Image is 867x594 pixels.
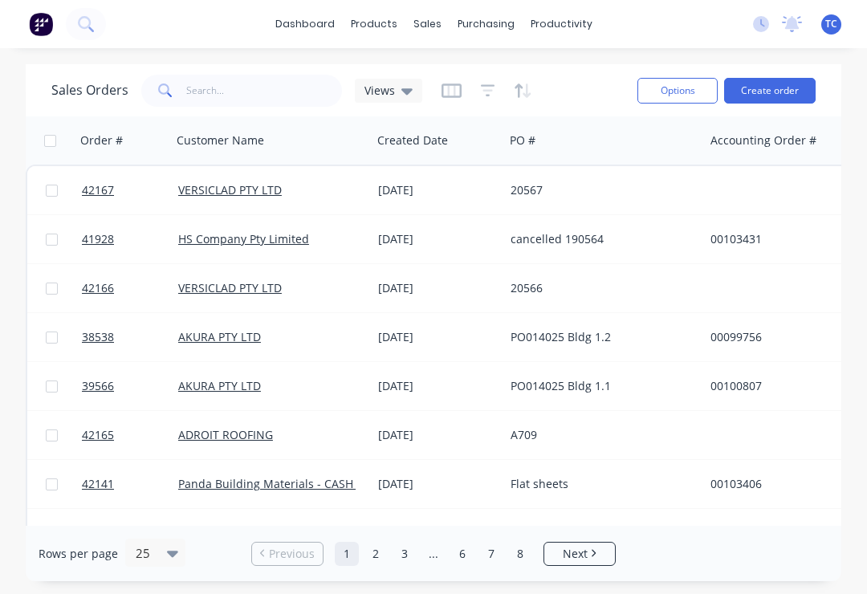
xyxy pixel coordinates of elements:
div: [DATE] [378,329,498,345]
a: AKURA PTY LTD [178,378,261,393]
a: 42167 [82,166,178,214]
span: Previous [269,546,315,562]
a: Panda Building Materials - CASH SALE [178,525,382,540]
ul: Pagination [245,542,622,566]
div: [DATE] [378,476,498,492]
span: 42167 [82,182,114,198]
div: productivity [523,12,600,36]
div: purchasing [450,12,523,36]
a: Previous page [252,546,323,562]
img: Factory [29,12,53,36]
a: 41928 [82,215,178,263]
div: 20566 [511,280,689,296]
span: 42165 [82,427,114,443]
div: A709 [511,427,689,443]
span: Rows per page [39,546,118,562]
a: Page 2 [364,542,388,566]
a: ADROIT ROOFING [178,427,273,442]
a: 38538 [82,313,178,361]
a: 42165 [82,411,178,459]
a: AKURA PTY LTD [178,329,261,344]
div: cancelled 190564 [511,231,689,247]
span: 42142 [82,525,114,541]
div: PO014025 Bldg 1.1 [511,378,689,394]
input: Search... [186,75,343,107]
a: 42141 [82,460,178,508]
span: 38538 [82,329,114,345]
div: [DATE] [378,231,498,247]
a: dashboard [267,12,343,36]
a: 39566 [82,362,178,410]
span: TC [825,17,837,31]
div: Customer Name [177,132,264,148]
span: 41928 [82,231,114,247]
button: Options [637,78,718,104]
div: sales [405,12,450,36]
div: 20567 [511,182,689,198]
div: Accounting Order # [710,132,816,148]
a: Page 6 [450,542,474,566]
span: 39566 [82,378,114,394]
a: Page 3 [393,542,417,566]
a: Next page [544,546,615,562]
a: Page 7 [479,542,503,566]
a: Panda Building Materials - CASH SALE [178,476,382,491]
div: [DATE] [378,525,498,541]
span: Views [364,82,395,99]
a: VERSICLAD PTY LTD [178,280,282,295]
div: Created Date [377,132,448,148]
span: Next [563,546,588,562]
span: 42166 [82,280,114,296]
div: Flat sheets [511,476,689,492]
a: Jump forward [421,542,446,566]
span: 42141 [82,476,114,492]
div: [DATE] [378,280,498,296]
a: VERSICLAD PTY LTD [178,182,282,197]
a: HS Company Pty Limited [178,231,309,246]
a: Page 1 is your current page [335,542,359,566]
h1: Sales Orders [51,83,128,98]
a: 42166 [82,264,178,312]
div: [DATE] [378,427,498,443]
div: [DATE] [378,378,498,394]
div: PO014025 Bldg 1.2 [511,329,689,345]
a: 42142 [82,509,178,557]
div: PO # [510,132,535,148]
div: Flat sheet [511,525,689,541]
button: Create order [724,78,816,104]
div: products [343,12,405,36]
div: Order # [80,132,123,148]
a: Page 8 [508,542,532,566]
div: [DATE] [378,182,498,198]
